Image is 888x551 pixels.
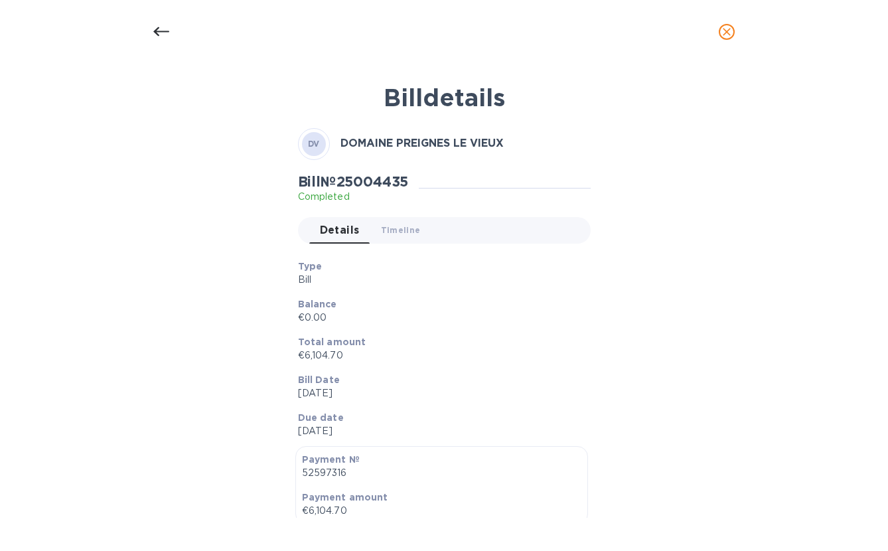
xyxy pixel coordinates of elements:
[298,374,340,385] b: Bill Date
[381,223,421,237] span: Timeline
[298,261,323,272] b: Type
[298,190,409,204] p: Completed
[298,412,344,423] b: Due date
[298,173,409,190] h2: Bill № 25004435
[302,454,360,465] b: Payment №
[308,139,320,149] b: DV
[711,16,743,48] button: close
[298,311,580,325] p: €0.00
[302,466,581,480] p: 52597316
[298,386,580,400] p: [DATE]
[340,137,504,149] b: DOMAINE PREIGNES LE VIEUX
[298,424,580,438] p: [DATE]
[298,299,337,309] b: Balance
[298,337,366,347] b: Total amount
[302,504,581,518] p: €6,104.70
[298,273,580,287] p: Bill
[302,492,388,503] b: Payment amount
[320,221,360,240] span: Details
[384,83,505,112] b: Bill details
[298,349,580,362] p: €6,104.70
